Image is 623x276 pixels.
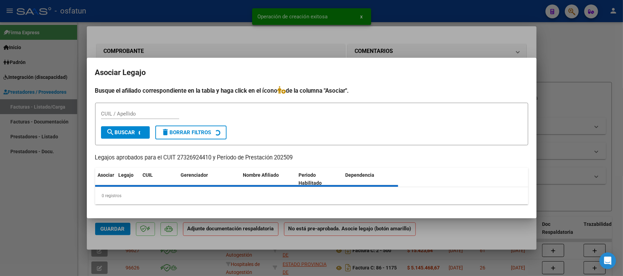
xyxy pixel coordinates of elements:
[107,128,115,136] mat-icon: search
[95,86,528,95] h4: Busque el afiliado correspondiente en la tabla y haga click en el ícono de la columna "Asociar".
[162,129,211,136] span: Borrar Filtros
[345,172,374,178] span: Dependencia
[299,172,322,186] span: Periodo Habilitado
[342,168,398,191] datatable-header-cell: Dependencia
[155,126,227,139] button: Borrar Filtros
[143,172,153,178] span: CUIL
[162,128,170,136] mat-icon: delete
[116,168,140,191] datatable-header-cell: Legajo
[140,168,178,191] datatable-header-cell: CUIL
[95,154,528,162] p: Legajos aprobados para el CUIT 27326924410 y Período de Prestación 202509
[599,252,616,269] div: Open Intercom Messenger
[296,168,342,191] datatable-header-cell: Periodo Habilitado
[119,172,134,178] span: Legajo
[98,172,114,178] span: Asociar
[101,126,150,139] button: Buscar
[95,187,528,204] div: 0 registros
[243,172,279,178] span: Nombre Afiliado
[178,168,240,191] datatable-header-cell: Gerenciador
[95,66,528,79] h2: Asociar Legajo
[240,168,296,191] datatable-header-cell: Nombre Afiliado
[95,168,116,191] datatable-header-cell: Asociar
[107,129,135,136] span: Buscar
[181,172,208,178] span: Gerenciador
